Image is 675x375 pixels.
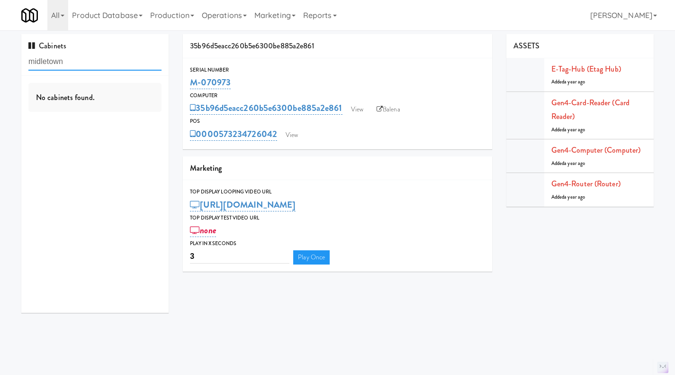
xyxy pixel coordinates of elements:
a: E-tag-hub (Etag Hub) [551,64,621,74]
span: Added [551,160,585,167]
a: 0000573234726042 [190,128,277,141]
span: Marketing [190,163,222,174]
div: Computer [190,91,485,101]
span: Added [551,78,585,85]
span: a year ago [564,126,585,133]
a: Gen4-router (Router) [551,178,621,189]
span: No cabinets found. [36,92,95,103]
a: M-070973 [190,76,231,89]
a: View [281,128,303,142]
a: [URL][DOMAIN_NAME] [190,198,296,211]
input: Search cabinets [28,53,162,71]
a: Play Once [293,250,330,265]
span: Added [551,193,585,201]
div: Top Display Looping Video Url [190,187,485,197]
a: 35b96d5eacc260b5e6300be885a2e861 [190,101,342,115]
span: a year ago [564,78,585,85]
div: POS [190,117,485,126]
span: Added [551,126,585,133]
div: Top Display Test Video Url [190,213,485,223]
span: Cabinets [28,40,66,51]
span: ASSETS [513,40,540,51]
div: 35b96d5eacc260b5e6300be885a2e861 [183,34,492,58]
img: Micromart [21,7,38,24]
a: none [190,224,216,237]
div: Play in X seconds [190,239,485,248]
a: Gen4-computer (Computer) [551,145,640,155]
span: a year ago [564,160,585,167]
div: Serial Number [190,65,485,75]
a: Balena [372,102,405,117]
span: a year ago [564,193,585,201]
a: Gen4-card-reader (Card Reader) [551,97,630,122]
a: View [346,102,368,117]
